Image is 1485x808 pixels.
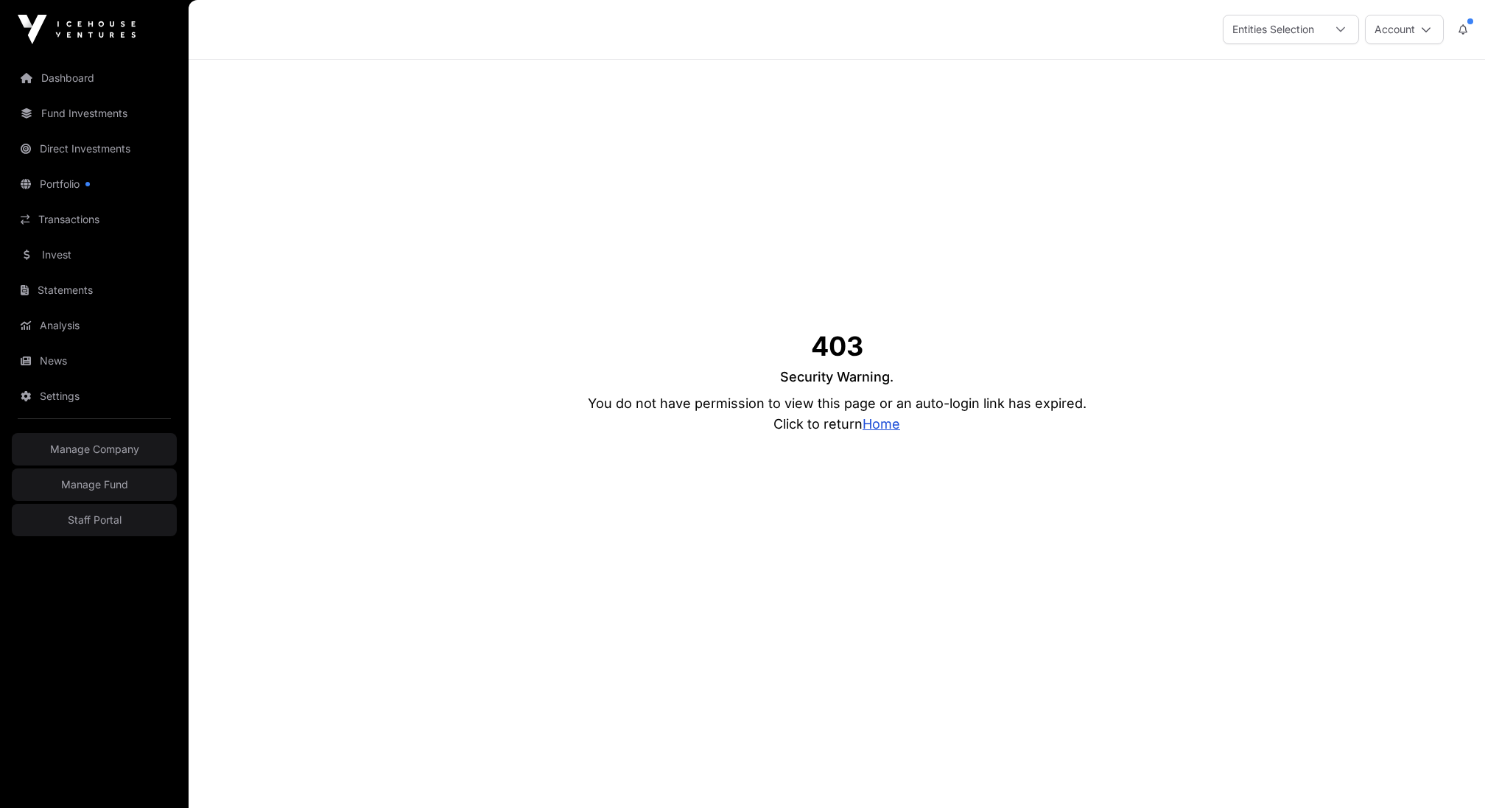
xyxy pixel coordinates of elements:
a: Manage Company [12,433,177,466]
a: Invest [12,239,177,271]
img: Icehouse Ventures Logo [18,15,136,44]
a: Manage Fund [12,468,177,501]
a: Dashboard [12,62,177,94]
div: Entities Selection [1224,15,1323,43]
a: Statements [12,274,177,306]
a: Home [863,416,900,432]
a: Staff Portal [12,504,177,536]
a: Settings [12,380,177,412]
p: . [780,367,894,387]
p: Click to return [773,414,900,435]
h1: 403 [811,331,863,361]
button: Account [1365,15,1444,44]
a: News [12,345,177,377]
a: Portfolio [12,168,177,200]
span: Security Warning [780,369,890,384]
a: Direct Investments [12,133,177,165]
a: Fund Investments [12,97,177,130]
a: Transactions [12,203,177,236]
p: You do not have permission to view this page or an auto-login link has expired. [588,393,1086,414]
a: Analysis [12,309,177,342]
